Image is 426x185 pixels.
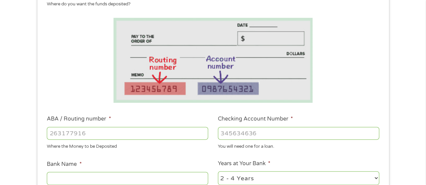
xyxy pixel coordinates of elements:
[47,1,374,8] div: Where do you want the funds deposited?
[47,141,208,150] div: Where the Money to be Deposited
[218,160,270,167] label: Years at Your Bank
[218,115,293,123] label: Checking Account Number
[47,127,208,140] input: 263177916
[218,127,379,140] input: 345634636
[47,161,81,168] label: Bank Name
[113,18,313,103] img: Routing number location
[218,141,379,150] div: You will need one for a loan.
[47,115,111,123] label: ABA / Routing number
